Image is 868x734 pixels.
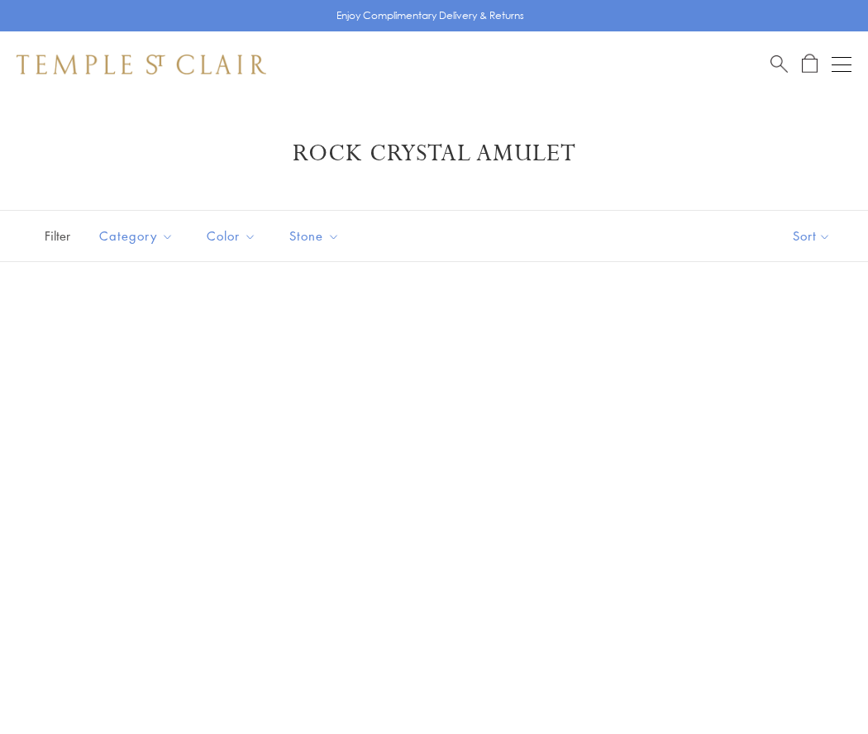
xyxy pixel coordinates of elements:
[770,54,788,74] a: Search
[87,217,186,255] button: Category
[756,211,868,261] button: Show sort by
[198,226,269,246] span: Color
[194,217,269,255] button: Color
[802,54,818,74] a: Open Shopping Bag
[281,226,352,246] span: Stone
[41,139,827,169] h1: Rock Crystal Amulet
[277,217,352,255] button: Stone
[91,226,186,246] span: Category
[17,55,266,74] img: Temple St. Clair
[336,7,524,24] p: Enjoy Complimentary Delivery & Returns
[832,55,851,74] button: Open navigation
